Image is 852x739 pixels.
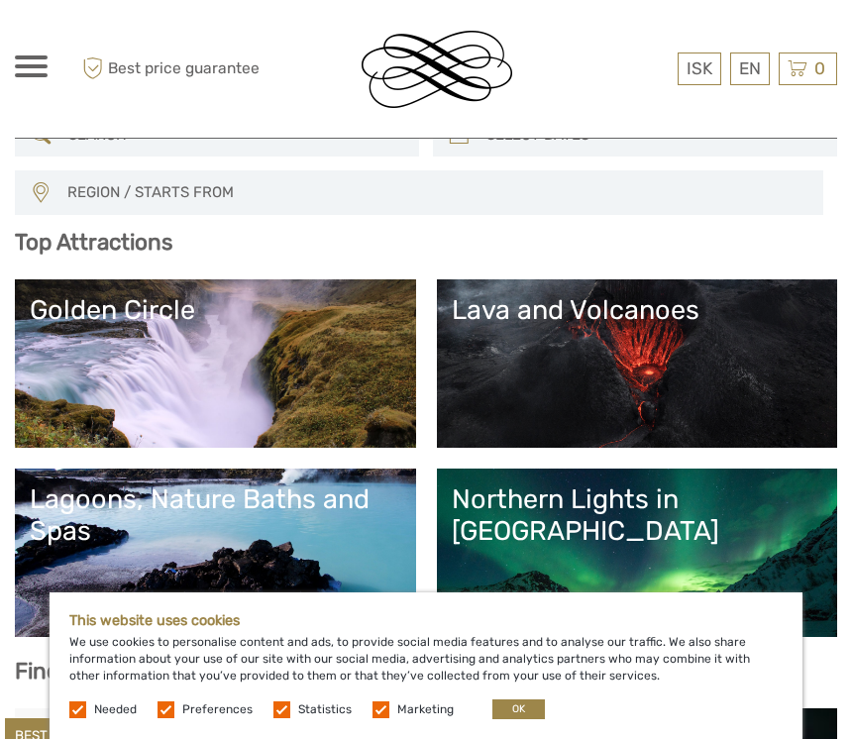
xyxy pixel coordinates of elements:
[298,701,352,718] label: Statistics
[687,58,712,78] span: ISK
[28,35,224,51] p: We're away right now. Please check back later!
[228,31,252,54] button: Open LiveChat chat widget
[452,483,823,548] div: Northern Lights in [GEOGRAPHIC_DATA]
[730,53,770,85] div: EN
[15,658,161,685] b: Find your tour
[50,592,802,739] div: We use cookies to personalise content and ads, to provide social media features and to analyse ou...
[94,701,137,718] label: Needed
[30,483,401,548] div: Lagoons, Nature Baths and Spas
[69,612,783,629] h5: This website uses cookies
[452,294,823,433] a: Lava and Volcanoes
[15,229,172,256] b: Top Attractions
[452,294,823,326] div: Lava and Volcanoes
[397,701,454,718] label: Marketing
[30,294,401,326] div: Golden Circle
[77,53,260,85] span: Best price guarantee
[452,483,823,622] a: Northern Lights in [GEOGRAPHIC_DATA]
[492,699,545,719] button: OK
[30,483,401,622] a: Lagoons, Nature Baths and Spas
[362,31,512,108] img: Reykjavik Residence
[182,701,253,718] label: Preferences
[30,294,401,433] a: Golden Circle
[811,58,828,78] span: 0
[58,176,813,209] button: REGION / STARTS FROM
